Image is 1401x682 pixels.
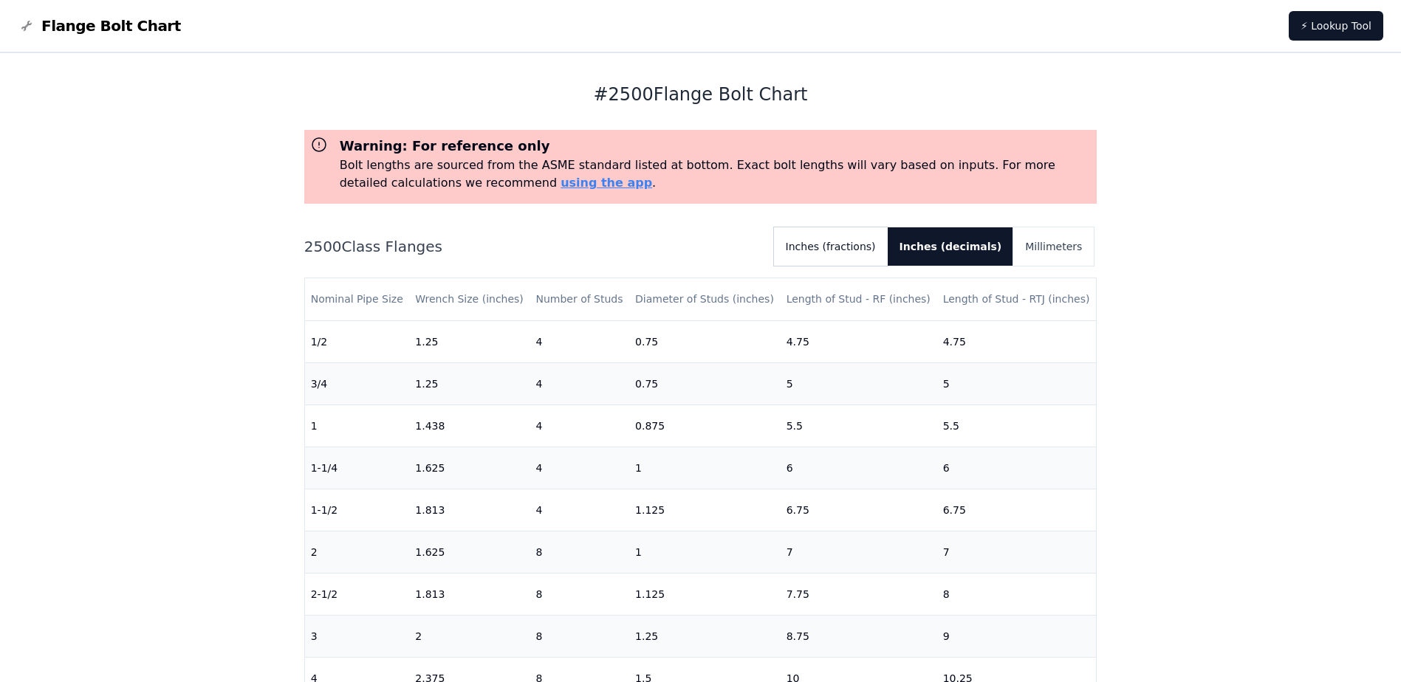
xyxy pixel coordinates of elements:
[340,136,1092,156] h3: Warning: For reference only
[561,176,652,190] a: using the app
[781,615,937,657] td: 8.75
[530,404,629,447] td: 4
[781,404,937,447] td: 5.5
[781,573,937,615] td: 7.75
[409,573,530,615] td: 1.813
[304,83,1097,106] h1: # 2500 Flange Bolt Chart
[937,362,1097,404] td: 5
[409,615,530,657] td: 2
[41,15,181,36] span: Flange Bolt Chart
[409,362,530,404] td: 1.25
[937,404,1097,447] td: 5.5
[18,15,181,36] a: Flange Bolt Chart LogoFlange Bolt Chart
[530,278,629,320] th: Number of Studs
[409,531,530,573] td: 1.625
[409,447,530,489] td: 1.625
[629,573,781,615] td: 1.125
[1289,11,1383,41] a: ⚡ Lookup Tool
[937,615,1097,657] td: 9
[530,447,629,489] td: 4
[629,320,781,362] td: 0.75
[18,17,35,35] img: Flange Bolt Chart Logo
[781,489,937,531] td: 6.75
[305,362,410,404] td: 3/4
[305,278,410,320] th: Nominal Pipe Size
[305,573,410,615] td: 2-1/2
[305,447,410,489] td: 1-1/4
[409,404,530,447] td: 1.438
[409,278,530,320] th: Wrench Size (inches)
[937,531,1097,573] td: 7
[888,227,1014,266] button: Inches (decimals)
[781,531,937,573] td: 7
[340,156,1092,192] p: Bolt lengths are sourced from the ASME standard listed at bottom. Exact bolt lengths will vary ba...
[629,615,781,657] td: 1.25
[937,489,1097,531] td: 6.75
[1013,227,1094,266] button: Millimeters
[409,320,530,362] td: 1.25
[629,531,781,573] td: 1
[937,573,1097,615] td: 8
[937,447,1097,489] td: 6
[629,278,781,320] th: Diameter of Studs (inches)
[305,404,410,447] td: 1
[304,236,762,257] h2: 2500 Class Flanges
[409,489,530,531] td: 1.813
[530,573,629,615] td: 8
[937,278,1097,320] th: Length of Stud - RTJ (inches)
[530,362,629,404] td: 4
[530,615,629,657] td: 8
[781,320,937,362] td: 4.75
[937,320,1097,362] td: 4.75
[530,320,629,362] td: 4
[629,447,781,489] td: 1
[305,320,410,362] td: 1/2
[305,489,410,531] td: 1-1/2
[530,531,629,573] td: 8
[781,278,937,320] th: Length of Stud - RF (inches)
[774,227,888,266] button: Inches (fractions)
[305,531,410,573] td: 2
[781,362,937,404] td: 5
[781,447,937,489] td: 6
[629,404,781,447] td: 0.875
[629,489,781,531] td: 1.125
[629,362,781,404] td: 0.75
[305,615,410,657] td: 3
[530,489,629,531] td: 4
